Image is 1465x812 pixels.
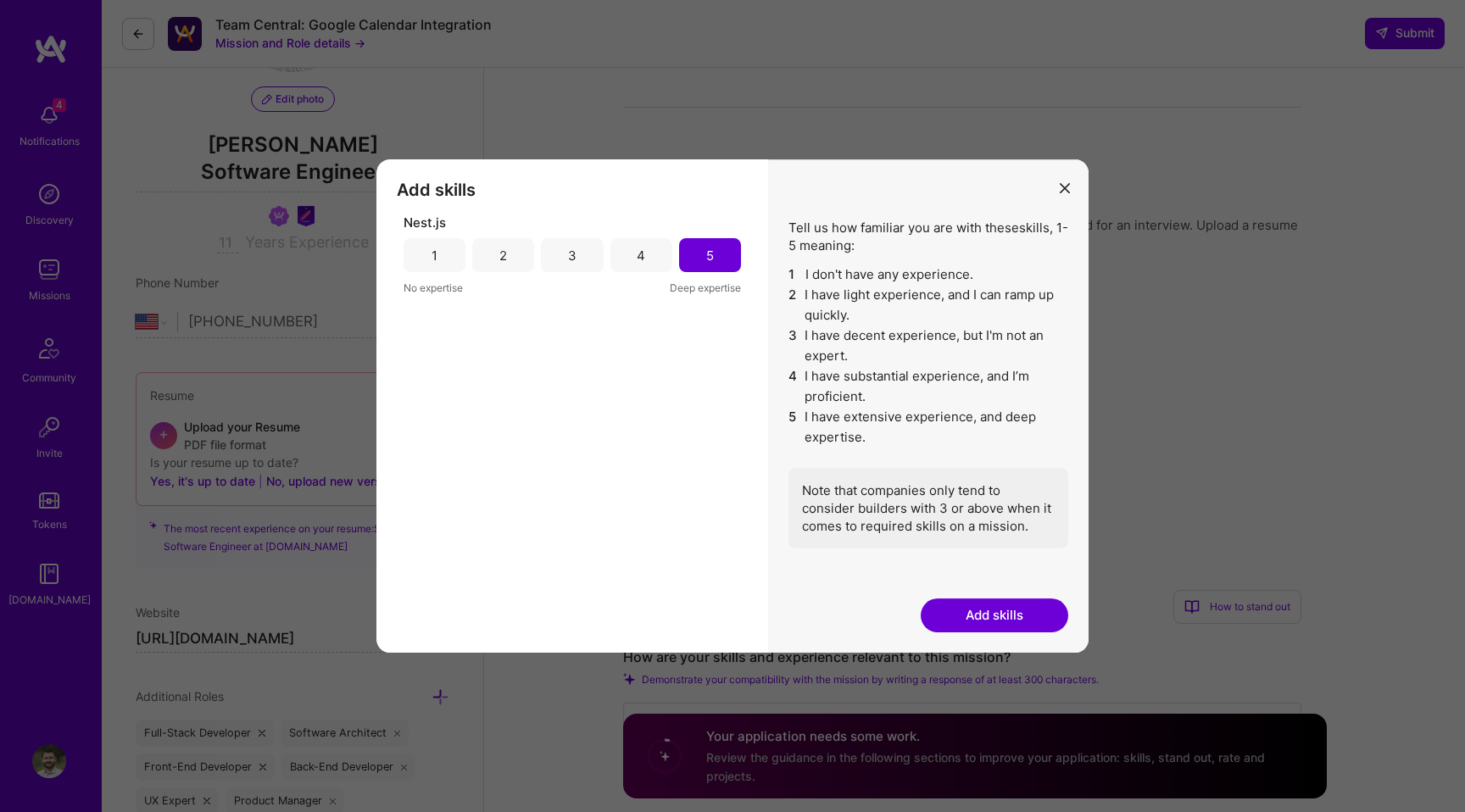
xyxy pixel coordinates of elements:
li: I don't have any experience. [788,264,1068,285]
div: 1 [432,247,437,264]
span: 4 [788,366,798,407]
li: I have decent experience, but I'm not an expert. [788,325,1068,366]
span: No expertise [404,279,463,297]
i: icon Close [1060,183,1070,193]
div: 3 [568,247,577,264]
div: Note that companies only tend to consider builders with 3 or above when it comes to required skil... [788,468,1068,548]
button: Add skills [921,598,1068,632]
span: 2 [788,285,798,325]
span: 5 [788,407,798,448]
div: modal [376,159,1089,653]
span: 1 [788,264,799,285]
li: I have substantial experience, and I’m proficient. [788,366,1068,407]
div: 5 [706,247,714,264]
span: 3 [788,325,798,366]
div: Tell us how familiar you are with these skills , 1-5 meaning: [788,219,1068,548]
div: 2 [499,247,507,264]
li: I have extensive experience, and deep expertise. [788,407,1068,448]
div: 4 [637,247,645,264]
span: Nest.js [404,214,446,231]
h3: Add skills [397,180,748,200]
li: I have light experience, and I can ramp up quickly. [788,285,1068,325]
span: Deep expertise [670,279,741,297]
